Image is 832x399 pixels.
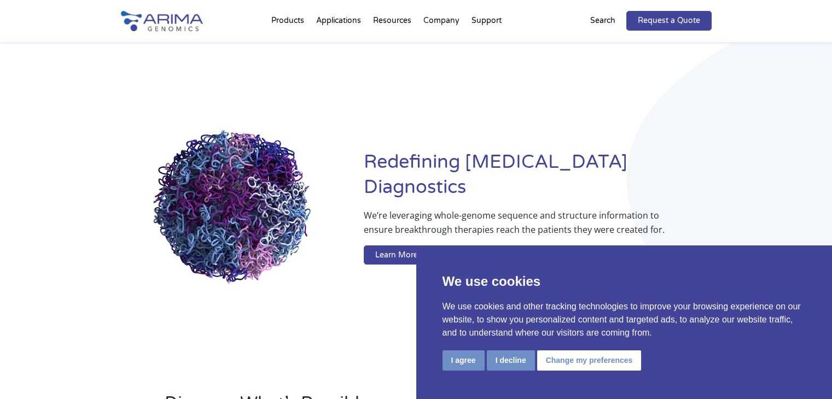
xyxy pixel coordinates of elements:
img: Arima-Genomics-logo [121,11,203,31]
button: I agree [443,350,485,371]
h1: Redefining [MEDICAL_DATA] Diagnostics [364,150,711,208]
p: We use cookies [443,272,806,291]
p: We use cookies and other tracking technologies to improve your browsing experience on our website... [443,300,806,339]
a: Learn More [364,245,429,265]
button: I decline [487,350,535,371]
p: We’re leveraging whole-genome sequence and structure information to ensure breakthrough therapies... [364,208,667,245]
p: Search [590,14,615,28]
a: Request a Quote [626,11,712,31]
button: Change my preferences [537,350,642,371]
